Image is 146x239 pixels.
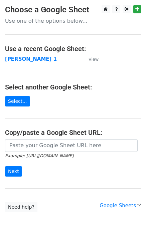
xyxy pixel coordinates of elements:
h4: Copy/paste a Google Sheet URL: [5,129,141,137]
a: Select... [5,96,30,106]
h4: Select another Google Sheet: [5,83,141,91]
h4: Use a recent Google Sheet: [5,45,141,53]
h3: Choose a Google Sheet [5,5,141,15]
a: Google Sheets [100,203,141,209]
input: Next [5,166,22,177]
small: View [89,57,99,62]
a: Need help? [5,202,37,212]
a: [PERSON_NAME] 1 [5,56,57,62]
a: View [82,56,99,62]
p: Use one of the options below... [5,17,141,24]
small: Example: [URL][DOMAIN_NAME] [5,153,74,158]
input: Paste your Google Sheet URL here [5,139,138,152]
